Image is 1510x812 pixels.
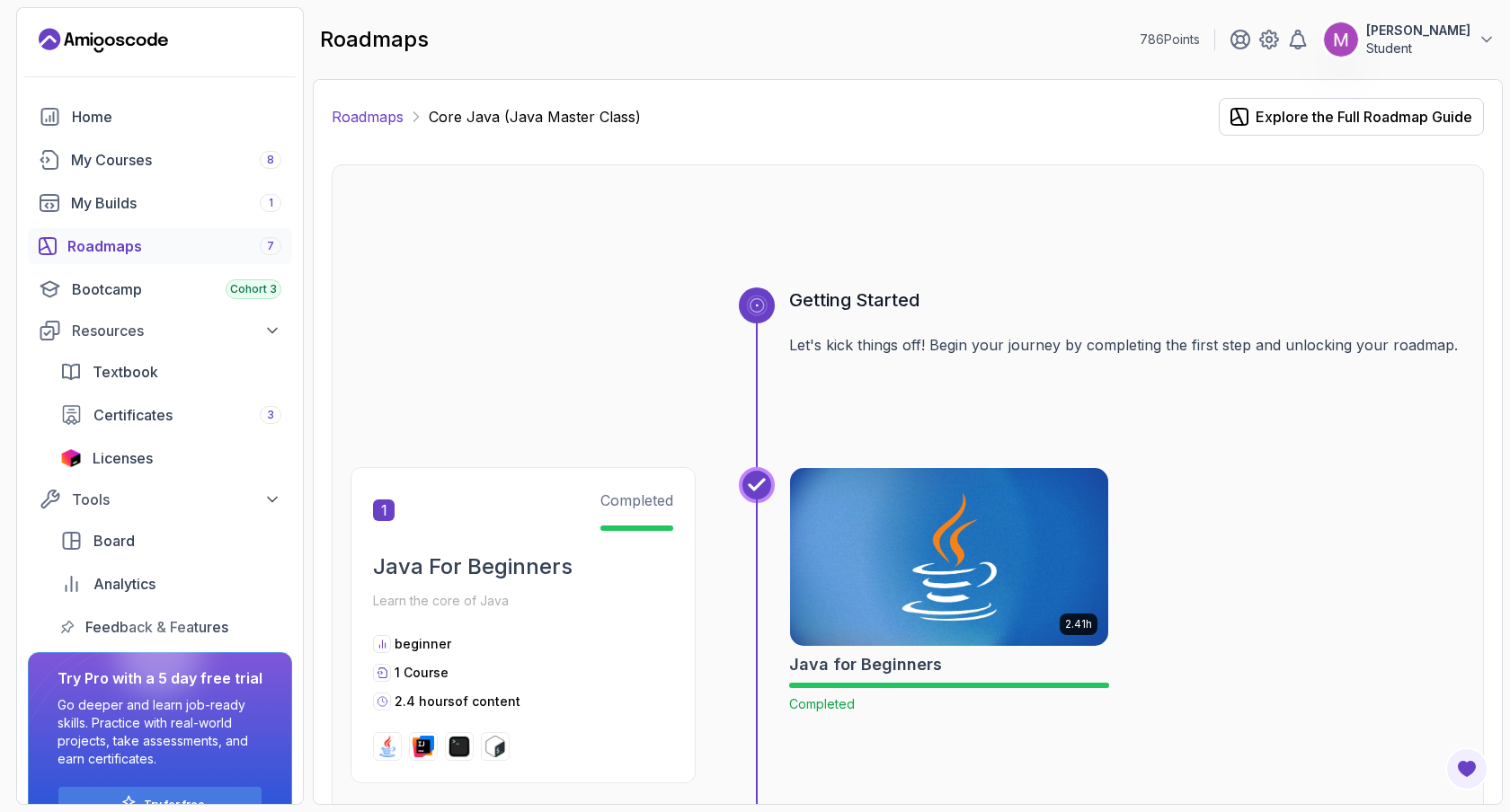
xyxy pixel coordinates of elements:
a: Try for free [144,798,205,812]
p: Go deeper and learn job-ready skills. Practice with real-world projects, take assessments, and ea... [58,696,262,768]
a: feedback [49,609,292,645]
span: 8 [267,153,274,167]
span: Licenses [93,447,153,469]
div: Resources [72,320,281,341]
p: beginner [395,635,451,653]
span: Cohort 3 [230,282,277,296]
span: Completed [789,696,855,711]
span: 1 Course [395,665,449,680]
h2: Java for Beginners [789,652,942,677]
p: [PERSON_NAME] [1366,22,1470,40]
a: home [28,99,292,135]
a: textbook [49,354,292,390]
button: Resources [28,314,292,347]
button: Tools [28,483,292,516]
div: My Builds [71,192,281,214]
a: Java for Beginners card2.41hJava for BeginnersCompleted [789,467,1109,713]
a: certificates [49,397,292,433]
p: Let's kick things off! Begin your journey by completing the first step and unlocking your roadmap. [789,334,1465,356]
a: Landing page [39,26,168,55]
span: 7 [267,239,274,253]
button: user profile image[PERSON_NAME]Student [1323,22,1496,57]
div: Home [72,106,281,128]
a: courses [28,142,292,178]
span: Certificates [93,404,173,426]
div: Tools [72,489,281,510]
img: Java for Beginners card [790,468,1108,646]
span: 1 [373,499,395,521]
a: bootcamp [28,271,292,307]
img: jetbrains icon [60,449,82,467]
p: 2.4 hours of content [395,693,520,710]
img: bash logo [484,736,506,757]
img: terminal logo [449,736,470,757]
h3: Getting Started [789,287,1465,313]
span: Textbook [93,361,158,383]
a: Roadmaps [332,106,404,128]
span: Completed [600,491,673,509]
span: Analytics [93,573,155,595]
div: My Courses [71,149,281,171]
div: Explore the Full Roadmap Guide [1256,106,1472,128]
span: Feedback & Features [85,616,228,638]
img: intellij logo [413,736,434,757]
a: roadmaps [28,228,292,264]
a: licenses [49,440,292,476]
p: Student [1366,40,1470,57]
img: user profile image [1324,22,1358,57]
a: board [49,523,292,559]
img: java logo [377,736,398,757]
span: Board [93,530,135,552]
h2: roadmaps [320,25,429,54]
span: 1 [269,196,273,210]
p: 786 Points [1140,31,1200,49]
div: Roadmaps [67,235,281,257]
a: analytics [49,566,292,602]
button: Explore the Full Roadmap Guide [1219,98,1484,136]
p: Core Java (Java Master Class) [429,106,641,128]
h2: Java For Beginners [373,552,673,581]
p: Learn the core of Java [373,588,673,613]
div: Bootcamp [72,278,281,300]
button: Open Feedback Button [1445,747,1488,790]
span: 3 [267,408,274,422]
a: builds [28,185,292,221]
p: 2.41h [1065,617,1092,631]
